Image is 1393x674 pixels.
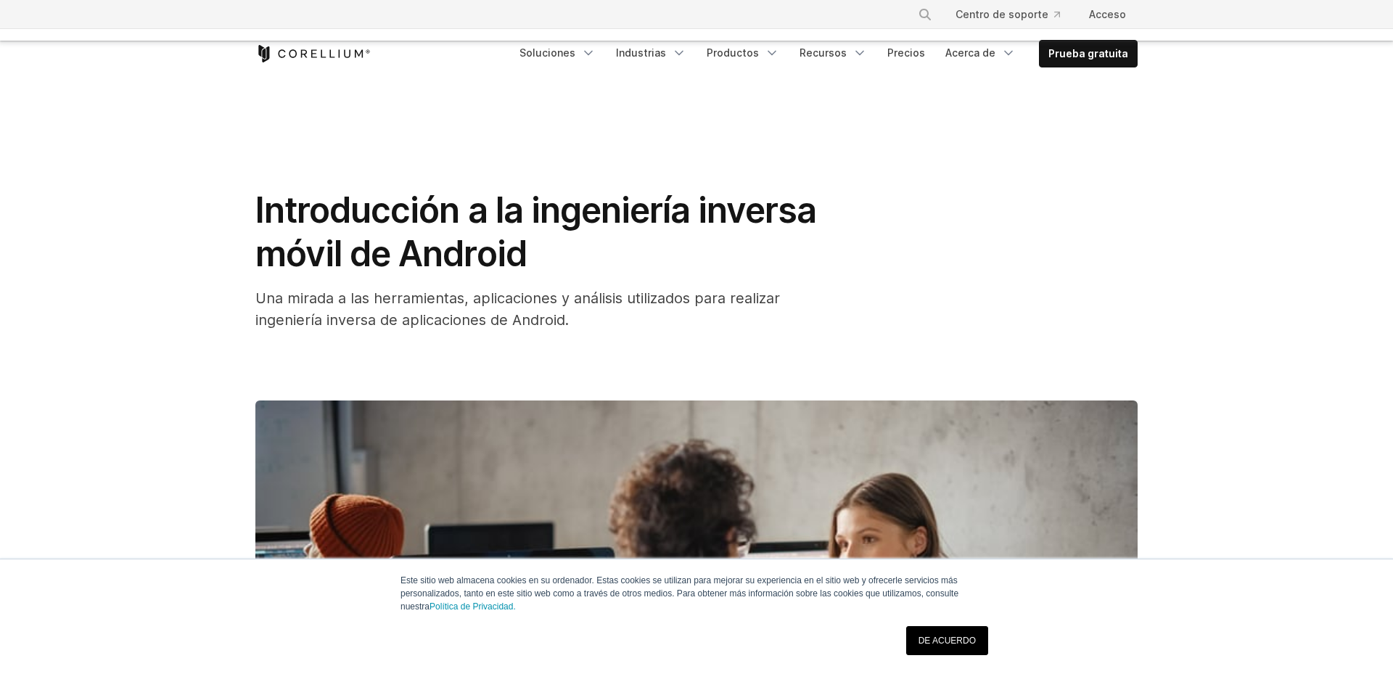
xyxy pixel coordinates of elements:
a: Página de inicio de Corellium [255,45,371,62]
a: DE ACUERDO [906,626,988,655]
font: Prueba gratuita [1048,47,1128,59]
a: Política de Privacidad. [430,601,516,612]
font: Una mirada a las herramientas, aplicaciones y análisis utilizados para realizar ingeniería invers... [255,289,780,329]
font: Acerca de [945,46,995,59]
font: DE ACUERDO [919,636,976,646]
font: Productos [707,46,759,59]
font: Industrias [616,46,666,59]
font: Soluciones [519,46,575,59]
font: Precios [887,46,925,59]
font: Introducción a la ingeniería inversa móvil de Android [255,189,816,275]
font: Este sitio web almacena cookies en su ordenador. Estas cookies se utilizan para mejorar su experi... [400,575,958,612]
font: Recursos [800,46,847,59]
div: Menú de navegación [511,40,1138,67]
